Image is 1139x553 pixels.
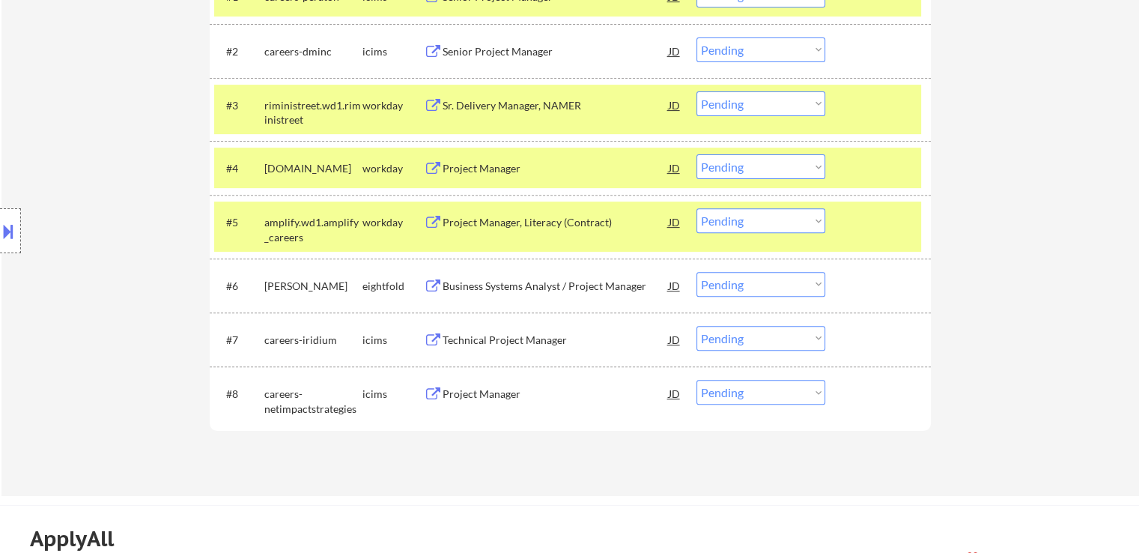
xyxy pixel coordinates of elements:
div: careers-netimpactstrategies [264,387,362,416]
div: #8 [226,387,252,402]
div: riministreet.wd1.riministreet [264,98,362,127]
div: Senior Project Manager [443,44,669,59]
div: JD [667,380,682,407]
div: icims [362,387,424,402]
div: workday [362,161,424,176]
div: workday [362,215,424,230]
div: Project Manager, Literacy (Contract) [443,215,669,230]
div: JD [667,326,682,353]
div: careers-iridium [264,333,362,348]
div: amplify.wd1.amplify_careers [264,215,362,244]
div: Project Manager [443,161,669,176]
div: icims [362,44,424,59]
div: eightfold [362,279,424,294]
div: JD [667,272,682,299]
div: JD [667,37,682,64]
div: Project Manager [443,387,669,402]
div: Technical Project Manager [443,333,669,348]
div: workday [362,98,424,113]
div: JD [667,208,682,235]
div: JD [667,154,682,181]
div: JD [667,91,682,118]
div: ApplyAll [30,526,131,552]
div: [DOMAIN_NAME] [264,161,362,176]
div: careers-dminc [264,44,362,59]
div: [PERSON_NAME] [264,279,362,294]
div: #2 [226,44,252,59]
div: icims [362,333,424,348]
div: Business Systems Analyst / Project Manager [443,279,669,294]
div: Sr. Delivery Manager, NAMER [443,98,669,113]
